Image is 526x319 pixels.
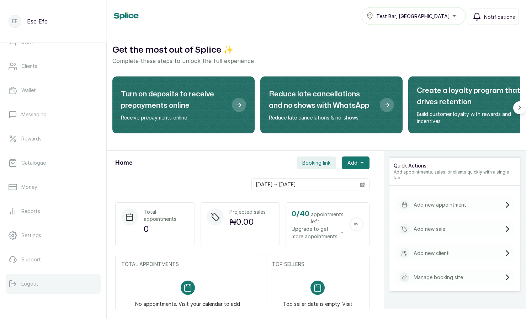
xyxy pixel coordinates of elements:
[21,63,37,70] p: Clients
[144,223,189,235] p: 0
[6,56,101,76] a: Clients
[6,80,101,100] a: Wallet
[21,159,46,166] p: Catalogue
[6,225,101,245] a: Settings
[229,208,266,216] p: Projected sales
[112,44,520,57] h2: Get the most out of Splice ✨
[269,114,374,121] p: Reduce late cancellations & no-shows
[6,177,101,197] a: Money
[6,105,101,124] a: Messaging
[21,208,40,215] p: Reports
[21,232,41,239] p: Settings
[21,184,37,191] p: Money
[311,211,344,225] span: appointments left
[302,159,330,166] span: Booking link
[484,13,515,21] span: Notifications
[414,201,466,208] p: Add new appointment
[130,295,246,315] p: No appointments. Visit your calendar to add some appointments for [DATE]
[376,12,450,20] span: Test Bar, [GEOGRAPHIC_DATA]
[414,274,463,281] p: Manage booking site
[394,162,516,169] p: Quick Actions
[21,111,47,118] p: Messaging
[21,256,41,263] p: Support
[269,89,374,111] h2: Reduce late cancellations and no shows with WhatsApp
[354,223,358,226] span: 0 %
[6,250,101,270] a: Support
[6,129,101,149] a: Rewards
[414,250,449,257] p: Add new client
[394,169,516,181] p: Add appointments, sales, or clients quickly with a single tap.
[121,261,254,268] p: TOTAL APPOINTMENTS
[121,89,226,111] h2: Turn on deposits to receive prepayments online
[6,153,101,173] a: Catalogue
[21,135,42,142] p: Rewards
[342,156,370,169] button: Add
[112,76,255,133] div: Turn on deposits to receive prepayments online
[27,17,48,26] p: Ese Efe
[144,208,189,223] p: Total appointments
[260,76,403,133] div: Reduce late cancellations and no shows with WhatsApp
[12,18,18,25] p: EE
[417,111,522,125] p: Build customer loyalty with rewards and incentives
[469,9,519,25] button: Notifications
[252,179,356,191] input: Select date
[292,225,344,240] span: Upgrade to get more appointments
[21,87,36,94] p: Wallet
[229,216,266,228] p: ₦0.00
[272,261,363,268] p: TOP SELLERS
[417,85,522,108] h2: Create a loyalty program that drives retention
[21,280,38,287] p: Logout
[6,274,101,294] button: Logout
[6,201,101,221] a: Reports
[347,159,357,166] span: Add
[414,225,445,233] p: Add new sale
[360,182,365,187] svg: calendar
[115,159,132,167] h1: Home
[297,156,336,169] button: Booking link
[362,7,466,25] button: Test Bar, [GEOGRAPHIC_DATA]
[112,57,520,65] p: Complete these steps to unlock the full experience
[121,114,226,121] p: Receive prepayments online
[292,208,309,220] h2: 0 / 40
